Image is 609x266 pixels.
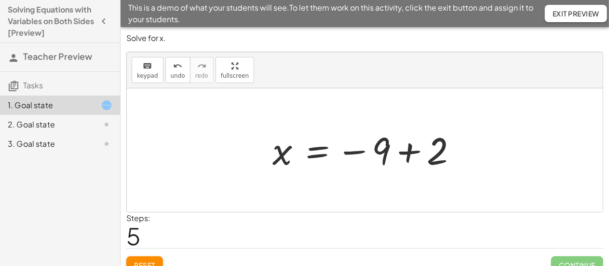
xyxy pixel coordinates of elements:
[195,72,208,79] span: redo
[101,99,112,111] i: Task started.
[126,33,603,44] p: Solve for x.
[171,72,185,79] span: undo
[101,138,112,150] i: Task not started.
[132,57,163,83] button: keyboardkeypad
[545,5,607,22] button: Exit Preview
[173,60,182,72] i: undo
[8,99,85,111] div: 1. Goal state
[8,119,85,130] div: 2. Goal state
[143,60,152,72] i: keyboard
[190,57,214,83] button: redoredo
[126,213,150,223] label: Steps:
[8,138,85,150] div: 3. Goal state
[126,221,141,251] span: 5
[101,119,112,130] i: Task not started.
[23,51,92,62] span: Teacher Preview
[221,72,249,79] span: fullscreen
[216,57,254,83] button: fullscreen
[8,4,95,39] h4: Solving Equations with Variables on Both Sides [Preview]
[165,57,190,83] button: undoundo
[137,72,158,79] span: keypad
[553,9,599,18] span: Exit Preview
[23,80,43,90] span: Tasks
[197,60,206,72] i: redo
[128,2,545,25] span: This is a demo of what your students will see. To let them work on this activity, click the exit ...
